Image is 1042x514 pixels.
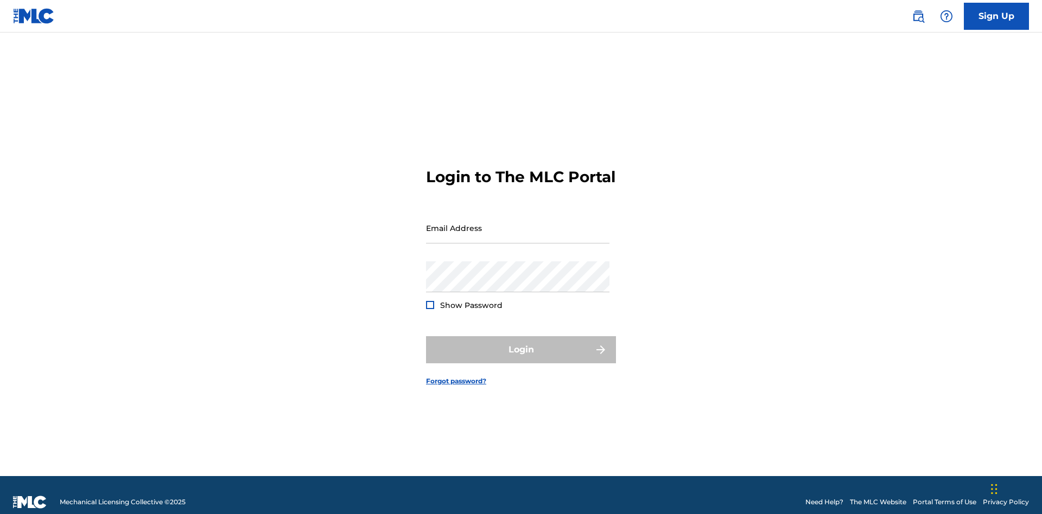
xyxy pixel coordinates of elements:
[805,497,843,507] a: Need Help?
[912,10,925,23] img: search
[913,497,976,507] a: Portal Terms of Use
[13,8,55,24] img: MLC Logo
[936,5,957,27] div: Help
[907,5,929,27] a: Public Search
[964,3,1029,30] a: Sign Up
[426,376,486,386] a: Forgot password?
[60,497,186,507] span: Mechanical Licensing Collective © 2025
[983,497,1029,507] a: Privacy Policy
[988,462,1042,514] iframe: Chat Widget
[440,300,503,310] span: Show Password
[13,496,47,509] img: logo
[426,168,615,187] h3: Login to The MLC Portal
[991,473,997,505] div: Drag
[940,10,953,23] img: help
[850,497,906,507] a: The MLC Website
